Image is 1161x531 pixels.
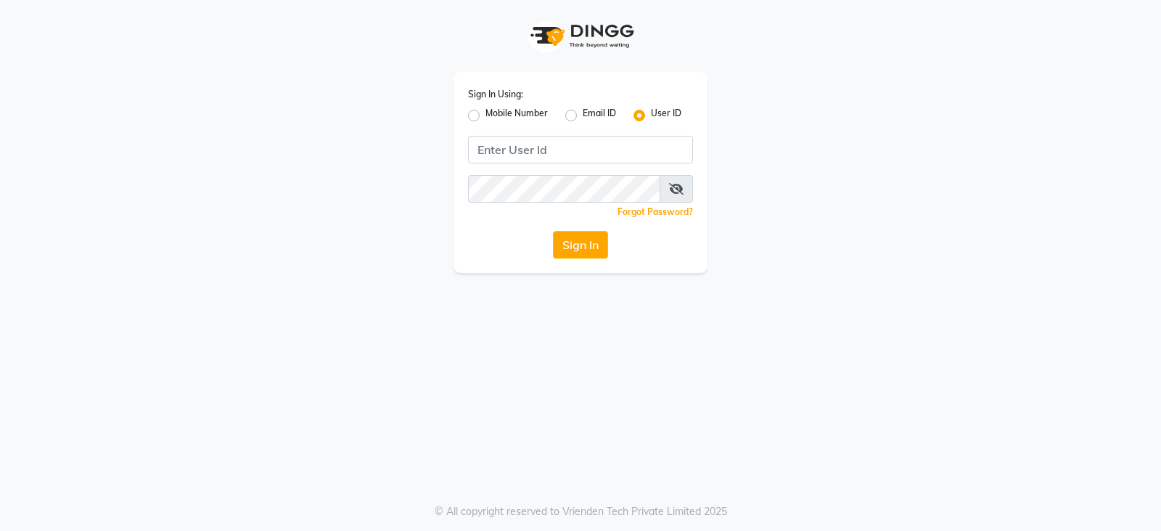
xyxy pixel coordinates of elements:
[522,15,639,57] img: logo1.svg
[468,175,660,203] input: Username
[618,206,693,217] a: Forgot Password?
[485,107,548,124] label: Mobile Number
[553,231,608,259] button: Sign In
[468,88,523,101] label: Sign In Using:
[651,107,681,124] label: User ID
[583,107,616,124] label: Email ID
[468,136,693,163] input: Username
